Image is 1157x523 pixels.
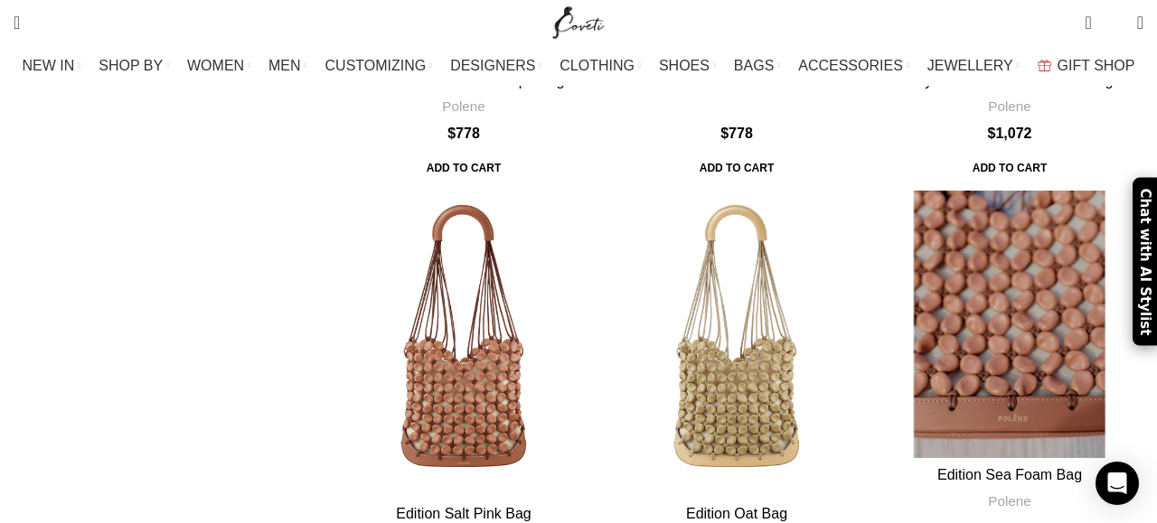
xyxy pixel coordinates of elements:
a: MEN [268,48,306,84]
a: JEWELLERY [927,48,1020,84]
a: Edition Salt Pink Bag [396,506,531,521]
a: Edition Oat Bag [603,191,870,497]
span: JEWELLERY [927,57,1013,74]
span: GIFT SHOP [1058,57,1135,74]
a: Add to cart: “Nodde Seau Edition Taupe Bag” [414,153,513,185]
a: Edition Salt Pink Bag [330,191,597,497]
a: Edition Oat Bag [686,506,787,521]
a: Nodde Seau Edition Taupe Bag [363,73,565,89]
bdi: 1,072 [988,126,1032,141]
span: $ [720,126,729,141]
a: CLOTHING [560,48,641,84]
span: Add to cart [687,153,786,185]
span: $ [447,126,456,141]
a: Add to cart: “Nodde Seau Edition Sand Bag” [687,153,786,185]
bdi: 778 [720,126,753,141]
span: Add to cart [414,153,513,185]
a: Site logo [549,14,609,29]
a: ACCESSORIES [798,48,909,84]
span: WOMEN [187,57,244,74]
a: Neyu Edition Smooth Chalk Bag [907,73,1114,89]
a: SHOP BY [99,48,169,84]
span: SHOES [659,57,710,74]
span: 0 [1086,9,1100,23]
span: $ [988,126,996,141]
img: GiftBag [1038,60,1051,71]
span: 0 [1109,18,1123,32]
span: DESIGNERS [450,57,535,74]
span: CLOTHING [560,57,635,74]
bdi: 778 [447,126,480,141]
a: Search [5,5,29,41]
a: GIFT SHOP [1038,48,1135,84]
span: MEN [268,57,301,74]
span: ACCESSORIES [798,57,903,74]
span: CUSTOMIZING [325,57,427,74]
span: Add to cart [960,153,1059,185]
a: Edition Sea Foam Bag [937,467,1082,482]
span: SHOP BY [99,57,163,74]
a: 0 [1076,5,1100,41]
span: BAGS [734,57,774,74]
a: BAGS [734,48,780,84]
a: Edition Sea Foam Bag [876,191,1143,458]
a: WOMEN [187,48,250,84]
a: DESIGNERS [450,48,541,84]
a: SHOES [659,48,716,84]
a: Polene [988,491,1030,510]
a: NEW IN [23,48,81,84]
div: My Wishlist [1105,5,1124,41]
a: CUSTOMIZING [325,48,433,84]
a: Polene [442,97,484,116]
a: Add to cart: “Neyu Edition Smooth Chalk Bag” [960,153,1059,185]
div: Open Intercom Messenger [1096,462,1139,505]
a: Polene [988,97,1030,116]
div: Main navigation [5,48,1152,84]
span: NEW IN [23,57,75,74]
